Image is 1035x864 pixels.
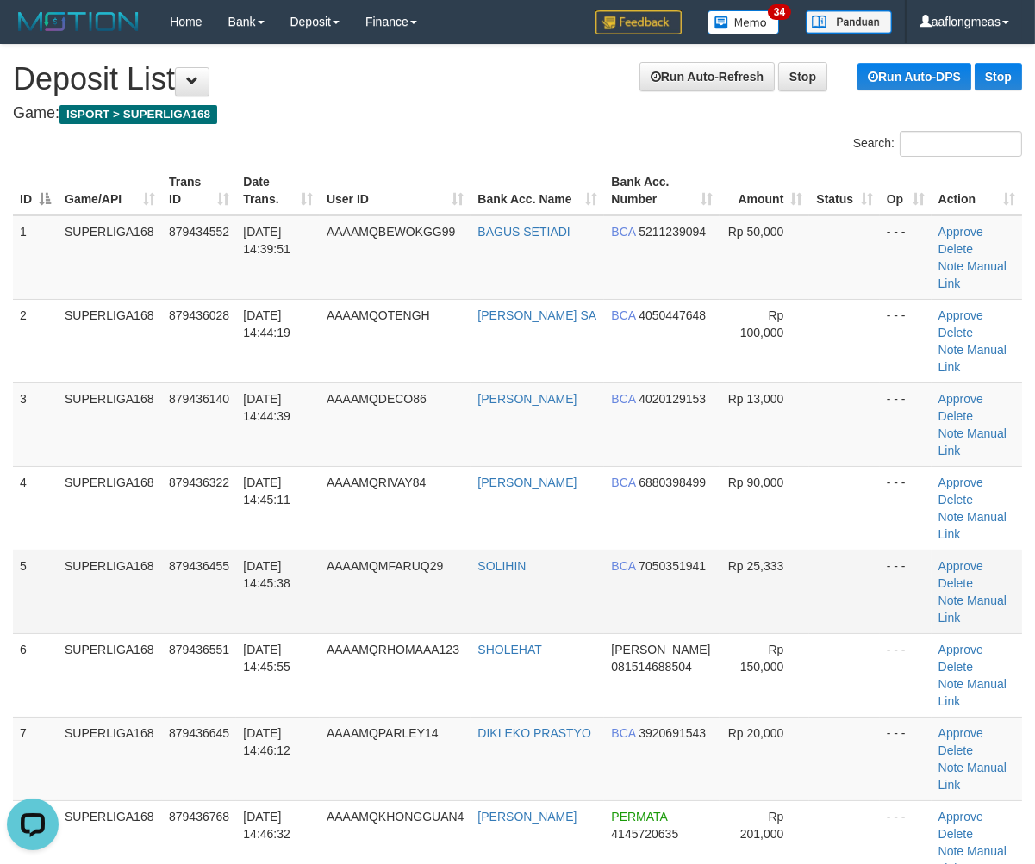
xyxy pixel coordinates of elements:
th: Amount: activate to sort column ascending [720,166,809,215]
span: [DATE] 14:46:12 [243,726,290,757]
td: SUPERLIGA168 [58,299,162,382]
span: Rp 50,000 [728,225,784,239]
th: ID: activate to sort column descending [13,166,58,215]
td: - - - [880,299,932,382]
a: Manual Link [938,594,1007,625]
td: SUPERLIGA168 [58,382,162,466]
a: Manual Link [938,761,1007,792]
td: - - - [880,550,932,633]
span: BCA [611,476,635,489]
span: [DATE] 14:44:19 [243,308,290,339]
img: Button%20Memo.svg [708,10,780,34]
span: Copy 4050447648 to clipboard [639,308,706,322]
a: Delete [938,576,973,590]
button: Open LiveChat chat widget [7,7,59,59]
span: 879436140 [169,392,229,406]
a: Note [938,510,964,524]
td: SUPERLIGA168 [58,633,162,717]
th: Status: activate to sort column ascending [809,166,879,215]
a: Approve [938,559,983,573]
a: Delete [938,827,973,841]
a: BAGUS SETIADI [477,225,570,239]
td: 6 [13,633,58,717]
td: - - - [880,382,932,466]
td: 2 [13,299,58,382]
a: Delete [938,326,973,339]
span: 34 [768,4,791,20]
th: Bank Acc. Name: activate to sort column ascending [471,166,604,215]
th: Trans ID: activate to sort column ascending [162,166,236,215]
a: Note [938,594,964,607]
a: Note [938,426,964,440]
a: Delete [938,743,973,757]
a: Approve [938,726,983,740]
span: AAAAMQMFARUQ29 [327,559,443,573]
td: 4 [13,466,58,550]
a: Manual Link [938,343,1007,374]
td: - - - [880,215,932,300]
td: SUPERLIGA168 [58,550,162,633]
span: [DATE] 14:44:39 [243,392,290,423]
a: Delete [938,493,973,507]
span: [PERSON_NAME] [611,643,710,656]
th: Action: activate to sort column ascending [932,166,1022,215]
a: Note [938,259,964,273]
span: Rp 201,000 [740,810,784,841]
span: 879436455 [169,559,229,573]
span: Rp 150,000 [740,643,784,674]
a: [PERSON_NAME] [477,810,577,824]
span: Copy 4145720635 to clipboard [611,827,678,841]
span: Copy 6880398499 to clipboard [639,476,706,489]
span: [DATE] 14:45:38 [243,559,290,590]
th: Game/API: activate to sort column ascending [58,166,162,215]
a: [PERSON_NAME] SA [477,308,596,322]
span: AAAAMQRIVAY84 [327,476,426,489]
td: - - - [880,466,932,550]
td: - - - [880,633,932,717]
a: [PERSON_NAME] [477,392,577,406]
a: Approve [938,476,983,489]
a: Run Auto-DPS [857,63,971,90]
span: 879434552 [169,225,229,239]
a: [PERSON_NAME] [477,476,577,489]
a: Note [938,761,964,774]
span: 879436551 [169,643,229,656]
span: Copy 081514688504 to clipboard [611,660,691,674]
a: Approve [938,810,983,824]
span: PERMATA [611,810,667,824]
span: Copy 3920691543 to clipboard [639,726,706,740]
span: BCA [611,392,635,406]
a: Delete [938,242,973,256]
span: 879436028 [169,308,229,322]
img: MOTION_logo.png [13,9,144,34]
span: [DATE] 14:46:32 [243,810,290,841]
td: - - - [880,717,932,800]
th: User ID: activate to sort column ascending [320,166,471,215]
a: Manual Link [938,259,1007,290]
th: Op: activate to sort column ascending [880,166,932,215]
a: SHOLEHAT [477,643,541,656]
span: [DATE] 14:39:51 [243,225,290,256]
span: BCA [611,225,635,239]
span: Rp 20,000 [728,726,784,740]
a: Run Auto-Refresh [639,62,775,91]
img: Feedback.jpg [595,10,682,34]
th: Bank Acc. Number: activate to sort column ascending [604,166,720,215]
a: Note [938,343,964,357]
span: AAAAMQKHONGGUAN4 [327,810,464,824]
a: Approve [938,392,983,406]
a: Approve [938,643,983,656]
span: AAAAMQDECO86 [327,392,427,406]
span: Copy 4020129153 to clipboard [639,392,706,406]
th: Date Trans.: activate to sort column ascending [236,166,320,215]
span: AAAAMQRHOMAAA123 [327,643,459,656]
td: SUPERLIGA168 [58,717,162,800]
span: AAAAMQPARLEY14 [327,726,439,740]
a: Approve [938,225,983,239]
span: Copy 5211239094 to clipboard [639,225,706,239]
a: SOLIHIN [477,559,526,573]
a: Delete [938,409,973,423]
span: Rp 90,000 [728,476,784,489]
h1: Deposit List [13,62,1022,96]
a: Stop [778,62,827,91]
